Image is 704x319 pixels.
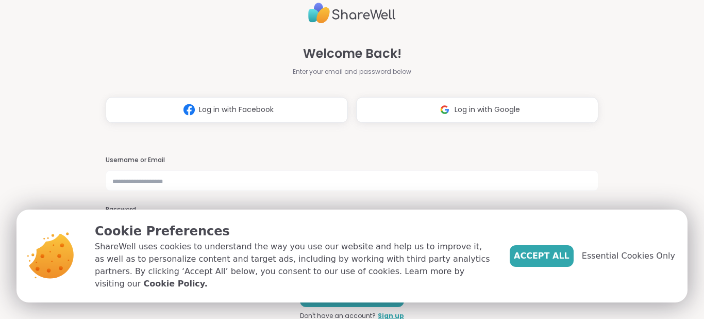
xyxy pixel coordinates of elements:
[514,250,569,262] span: Accept All
[106,156,598,165] h3: Username or Email
[356,97,598,123] button: Log in with Google
[303,44,401,63] span: Welcome Back!
[435,100,455,119] img: ShareWell Logomark
[95,241,493,290] p: ShareWell uses cookies to understand the way you use our website and help us to improve it, as we...
[510,245,574,267] button: Accept All
[106,205,598,214] h3: Password
[293,67,411,76] span: Enter your email and password below
[95,222,493,241] p: Cookie Preferences
[199,104,274,115] span: Log in with Facebook
[455,104,520,115] span: Log in with Google
[143,278,207,290] a: Cookie Policy.
[582,250,675,262] span: Essential Cookies Only
[179,100,199,119] img: ShareWell Logomark
[106,97,348,123] button: Log in with Facebook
